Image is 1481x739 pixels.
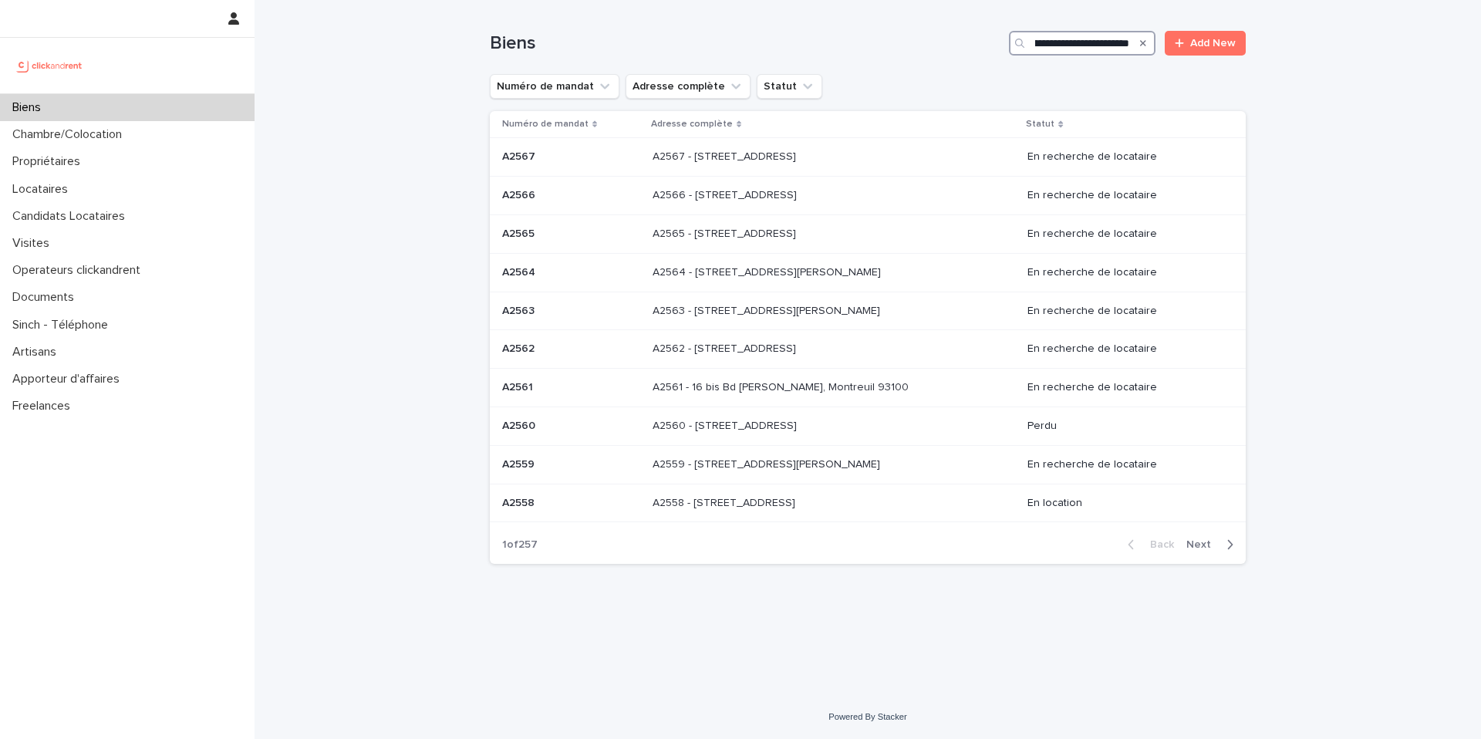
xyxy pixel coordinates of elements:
p: A2567 [502,147,538,164]
tr: A2564A2564 A2564 - [STREET_ADDRESS][PERSON_NAME]A2564 - [STREET_ADDRESS][PERSON_NAME] En recherch... [490,253,1246,292]
p: A2563 [502,302,538,318]
p: Visites [6,236,62,251]
p: A2559 - [STREET_ADDRESS][PERSON_NAME] [653,455,883,471]
p: Statut [1026,116,1054,133]
p: A2564 [502,263,538,279]
p: A2565 - [STREET_ADDRESS] [653,224,799,241]
p: En recherche de locataire [1027,305,1221,318]
p: Locataires [6,182,80,197]
p: Sinch - Téléphone [6,318,120,332]
img: UCB0brd3T0yccxBKYDjQ [12,50,87,81]
p: Operateurs clickandrent [6,263,153,278]
p: A2562 - [STREET_ADDRESS] [653,339,799,356]
p: Numéro de mandat [502,116,589,133]
p: En recherche de locataire [1027,228,1221,241]
p: A2567 - [STREET_ADDRESS] [653,147,799,164]
p: En recherche de locataire [1027,343,1221,356]
p: En location [1027,497,1221,510]
p: Freelances [6,399,83,413]
p: A2564 - [STREET_ADDRESS][PERSON_NAME] [653,263,884,279]
p: A2562 [502,339,538,356]
p: En recherche de locataire [1027,189,1221,202]
button: Numéro de mandat [490,74,619,99]
p: A2560 [502,417,538,433]
a: Powered By Stacker [828,712,906,721]
p: A2558 [502,494,538,510]
p: A2559 [502,455,538,471]
tr: A2566A2566 A2566 - [STREET_ADDRESS]A2566 - [STREET_ADDRESS] En recherche de locataire [490,177,1246,215]
p: 1 of 257 [490,526,550,564]
p: A2558 - [STREET_ADDRESS] [653,494,798,510]
p: A2563 - 781 Avenue de Monsieur Teste, Montpellier 34070 [653,302,883,318]
p: A2561 [502,378,536,394]
p: Chambre/Colocation [6,127,134,142]
span: Add New [1190,38,1236,49]
span: Back [1141,539,1174,550]
input: Search [1009,31,1155,56]
p: A2560 - [STREET_ADDRESS] [653,417,800,433]
p: Documents [6,290,86,305]
p: A2561 - 16 bis Bd [PERSON_NAME], Montreuil 93100 [653,378,912,394]
p: Apporteur d'affaires [6,372,132,386]
p: En recherche de locataire [1027,150,1221,164]
a: Add New [1165,31,1246,56]
h1: Biens [490,32,1003,55]
tr: A2559A2559 A2559 - [STREET_ADDRESS][PERSON_NAME]A2559 - [STREET_ADDRESS][PERSON_NAME] En recherch... [490,445,1246,484]
tr: A2558A2558 A2558 - [STREET_ADDRESS]A2558 - [STREET_ADDRESS] En location [490,484,1246,522]
p: Adresse complète [651,116,733,133]
button: Back [1115,538,1180,552]
tr: A2560A2560 A2560 - [STREET_ADDRESS]A2560 - [STREET_ADDRESS] Perdu [490,407,1246,445]
tr: A2567A2567 A2567 - [STREET_ADDRESS]A2567 - [STREET_ADDRESS] En recherche de locataire [490,138,1246,177]
button: Statut [757,74,822,99]
tr: A2562A2562 A2562 - [STREET_ADDRESS]A2562 - [STREET_ADDRESS] En recherche de locataire [490,330,1246,369]
p: Perdu [1027,420,1221,433]
tr: A2563A2563 A2563 - [STREET_ADDRESS][PERSON_NAME]A2563 - [STREET_ADDRESS][PERSON_NAME] En recherch... [490,292,1246,330]
p: A2566 [502,186,538,202]
span: Next [1186,539,1220,550]
tr: A2565A2565 A2565 - [STREET_ADDRESS]A2565 - [STREET_ADDRESS] En recherche de locataire [490,214,1246,253]
button: Next [1180,538,1246,552]
p: Biens [6,100,53,115]
p: En recherche de locataire [1027,381,1221,394]
p: En recherche de locataire [1027,266,1221,279]
tr: A2561A2561 A2561 - 16 bis Bd [PERSON_NAME], Montreuil 93100A2561 - 16 bis Bd [PERSON_NAME], Montr... [490,369,1246,407]
p: Artisans [6,345,69,359]
p: En recherche de locataire [1027,458,1221,471]
button: Adresse complète [626,74,751,99]
p: Propriétaires [6,154,93,169]
p: Candidats Locataires [6,209,137,224]
p: A2565 [502,224,538,241]
p: A2566 - [STREET_ADDRESS] [653,186,800,202]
